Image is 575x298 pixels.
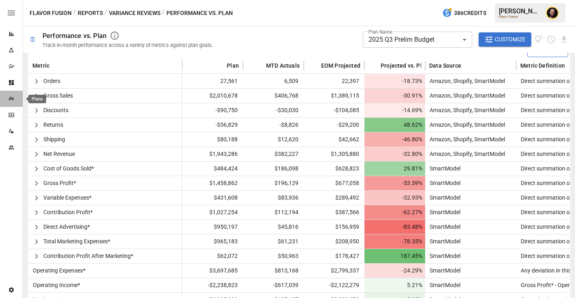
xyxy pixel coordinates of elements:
[186,89,239,103] span: $2,010,678
[368,162,424,176] span: 29.81%
[381,62,428,70] span: Projected vs. Plan
[368,60,380,71] button: Sort
[363,32,472,48] div: 2025 Q3 Prelim Budget
[308,118,360,132] span: -$29,200
[73,8,76,18] div: /
[479,32,531,47] button: Customize
[43,234,110,249] span: Total Marketing Expenses*
[247,118,300,132] span: -$8,826
[368,89,424,103] span: -30.91%
[247,74,300,88] span: 6,509
[309,60,320,71] button: Sort
[43,205,93,219] span: Contribution Profit*
[308,220,360,234] span: $156,959
[426,220,460,234] span: SmartModel
[499,7,541,15] div: [PERSON_NAME]
[368,28,392,35] label: Plan Name
[368,249,424,263] span: 187.45%
[227,62,239,70] span: Plan
[247,249,300,263] span: $50,963
[247,89,300,103] span: $406,768
[429,62,461,70] span: Data Source
[426,191,460,205] span: SmartModel
[426,264,460,278] span: SmartModel
[308,103,360,117] span: -$104,085
[78,8,103,18] button: Reports
[426,132,505,147] span: Amazon, Shopify, SmartModel
[43,89,73,103] span: Gross Sales
[454,8,486,18] span: 386 Credits
[495,34,526,45] span: Customize
[43,42,213,48] div: Track in-month performance across a variety of metrics against plan goals.
[254,60,265,71] button: Sort
[308,249,360,263] span: $178,427
[109,8,160,18] button: Variance Reviews
[426,147,505,161] span: Amazon, Shopify, SmartModel
[308,234,360,249] span: $208,950
[30,278,80,292] span: Operating Income*
[247,205,300,219] span: $112,194
[247,220,300,234] span: $45,816
[247,234,300,249] span: $61,231
[43,220,90,234] span: Direct Advertising*
[368,191,424,205] span: -32.93%
[186,220,239,234] span: $950,197
[308,89,360,103] span: $1,389,115
[368,74,424,88] span: -18.73%
[426,234,460,249] span: SmartModel
[43,132,65,147] span: Shipping
[426,89,505,103] span: Amazon, Shopify, SmartModel
[520,62,565,70] span: Metric Definition
[308,132,360,147] span: $42,662
[368,234,424,249] span: -78.35%
[247,103,300,117] span: -$30,030
[547,35,556,44] button: Schedule report
[186,147,239,161] span: $1,943,286
[186,103,239,117] span: -$90,750
[186,264,239,278] span: $3,697,685
[308,205,360,219] span: $387,566
[308,191,360,205] span: $289,492
[186,278,239,292] span: -$2,238,823
[321,62,360,70] span: EOM Projected
[535,32,544,47] button: View documentation
[247,147,300,161] span: $382,227
[30,264,85,278] span: Operating Expenses*
[186,176,239,190] span: $1,458,862
[368,147,424,161] span: -32.80%
[308,278,360,292] span: -$2,122,279
[43,147,75,161] span: Net Revenue
[32,62,49,70] span: Metric
[30,8,72,18] button: Flavor Fusion
[426,74,505,88] span: Amazon, Shopify, SmartModel
[308,74,360,88] span: 22,397
[43,118,63,132] span: Returns
[186,234,239,249] span: $965,183
[43,74,60,88] span: Orders
[368,205,424,219] span: -62.27%
[247,278,300,292] span: -$617,039
[426,176,460,190] span: SmartModel
[368,118,424,132] span: 48.62%
[247,176,300,190] span: $196,129
[368,103,424,117] span: -14.69%
[368,278,424,292] span: 5.21%
[43,162,94,176] span: Cost of Goods Sold*
[104,8,107,18] div: /
[186,118,239,132] span: -$56,829
[30,36,36,43] div: 🗓
[247,264,300,278] span: $813,168
[308,176,360,190] span: $677,058
[368,176,424,190] span: -53.59%
[186,132,239,147] span: $80,188
[186,249,239,263] span: $62,072
[308,264,360,278] span: $2,799,337
[43,32,106,40] div: Performance vs. Plan
[426,278,460,292] span: SmartModel
[499,15,541,19] div: Flavor Fusion
[368,220,424,234] span: -83.48%
[186,191,239,205] span: $431,608
[368,264,424,278] span: -24.29%
[426,249,460,263] span: SmartModel
[186,74,239,88] span: 27,561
